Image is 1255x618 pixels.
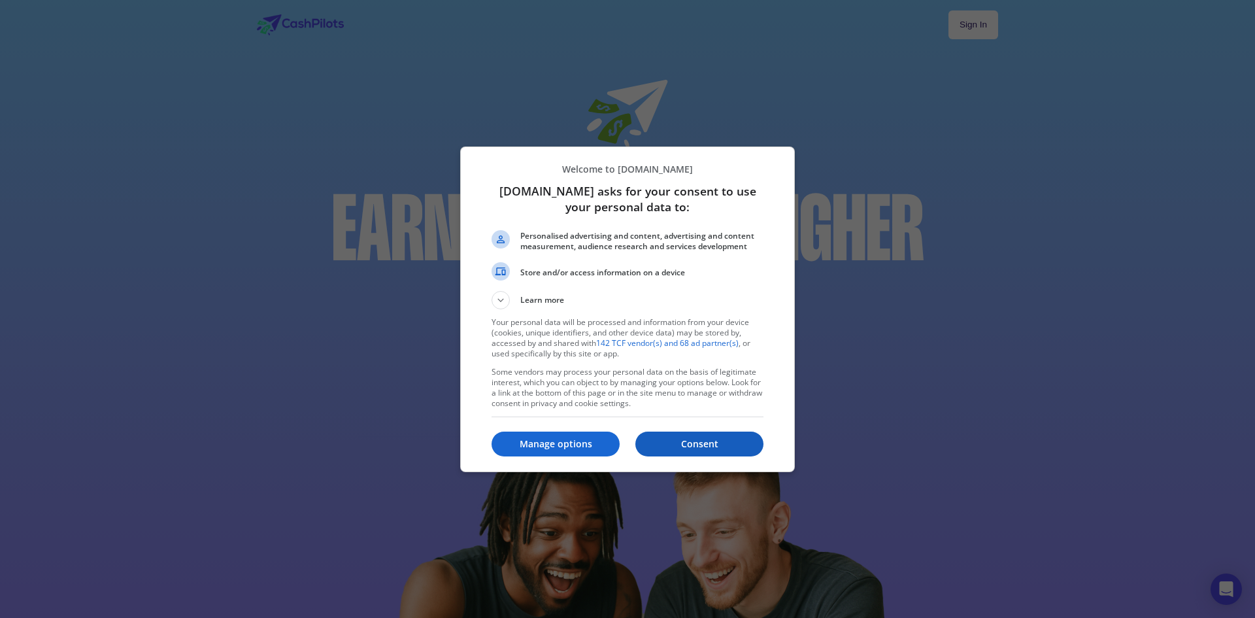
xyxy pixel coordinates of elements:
span: Learn more [520,294,564,309]
button: Consent [635,432,763,456]
p: Consent [635,438,763,451]
span: Personalised advertising and content, advertising and content measurement, audience research and ... [520,231,763,252]
span: Store and/or access information on a device [520,267,763,278]
p: Your personal data will be processed and information from your device (cookies, unique identifier... [492,317,763,359]
a: 142 TCF vendor(s) and 68 ad partner(s) [596,337,739,349]
div: cashpilots.com asks for your consent to use your personal data to: [460,146,795,472]
button: Learn more [492,291,763,309]
h1: [DOMAIN_NAME] asks for your consent to use your personal data to: [492,183,763,215]
p: Some vendors may process your personal data on the basis of legitimate interest, which you can ob... [492,367,763,409]
button: Manage options [492,432,620,456]
p: Welcome to [DOMAIN_NAME] [492,163,763,175]
p: Manage options [492,438,620,451]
